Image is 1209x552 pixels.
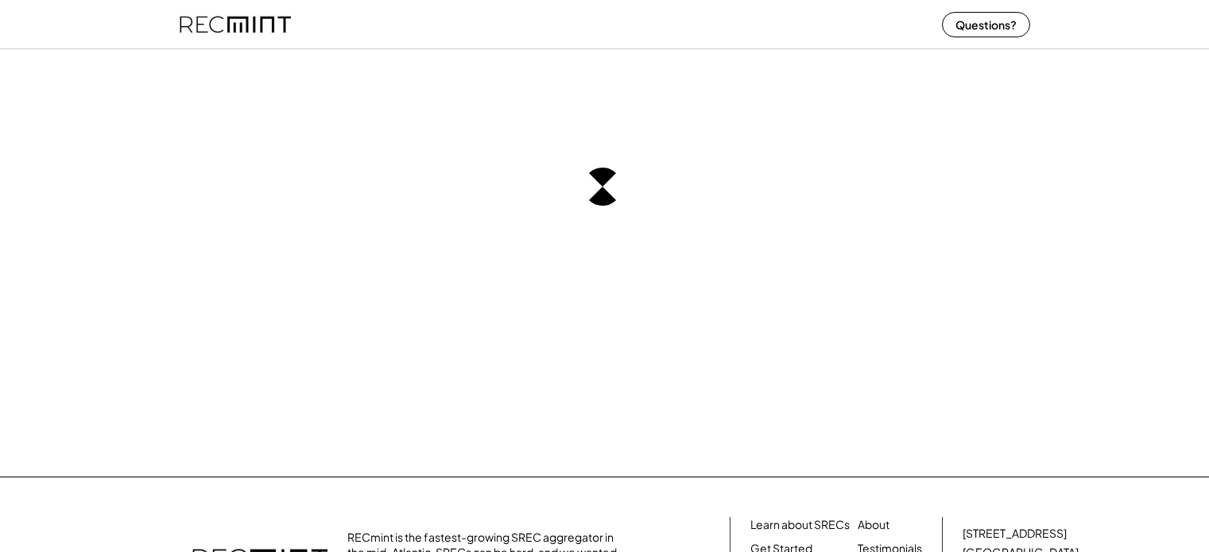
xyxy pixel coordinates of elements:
[750,517,850,533] a: Learn about SRECs
[180,3,291,45] img: recmint-logotype%403x%20%281%29.jpeg
[963,526,1067,542] div: [STREET_ADDRESS]
[858,517,889,533] a: About
[942,12,1030,37] button: Questions?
